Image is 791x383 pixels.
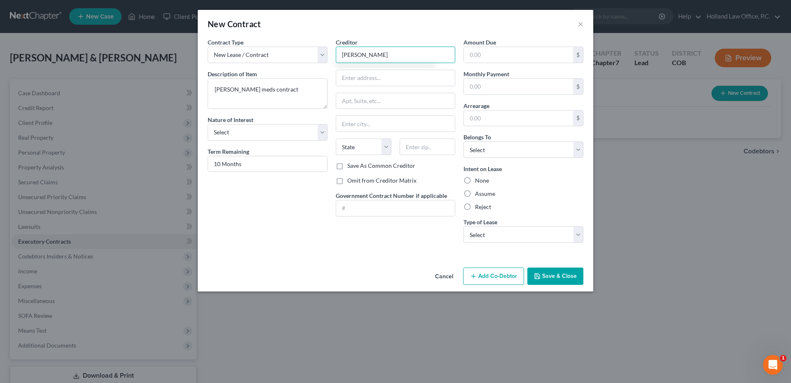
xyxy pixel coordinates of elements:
span: Belongs To [463,134,491,141]
span: 1 [780,355,786,362]
label: Contract Type [208,38,243,47]
div: New Contract [208,18,261,30]
input: Enter zip.. [400,139,455,155]
label: None [475,176,489,185]
label: Intent on Lease [463,164,502,173]
input: Apt, Suite, etc... [336,93,455,109]
iframe: Intercom live chat [763,355,783,375]
label: Reject [475,203,491,211]
span: Description of Item [208,70,257,78]
button: × [578,19,583,29]
input: 0.00 [464,79,573,94]
label: Omit from Creditor Matrix [347,176,417,185]
label: Term Remaining [208,147,249,156]
input: -- [208,156,327,172]
span: Creditor [336,39,358,46]
button: Save & Close [527,268,583,285]
label: Save As Common Creditor [347,162,415,170]
input: Enter city... [336,116,455,132]
input: Search creditor by name... [336,47,456,63]
input: 0.00 [464,47,573,63]
input: # [336,200,455,216]
label: Amount Due [463,38,496,47]
label: Government Contract Number if applicable [336,191,447,200]
span: Type of Lease [463,219,497,226]
label: Assume [475,190,495,198]
label: Arrearage [463,101,489,110]
button: Cancel [428,268,460,285]
label: Monthly Payment [463,70,509,78]
div: $ [573,79,583,94]
button: Add Co-Debtor [463,268,524,285]
input: 0.00 [464,110,573,126]
input: Enter address... [336,70,455,86]
div: $ [573,110,583,126]
div: $ [573,47,583,63]
label: Nature of Interest [208,115,253,124]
